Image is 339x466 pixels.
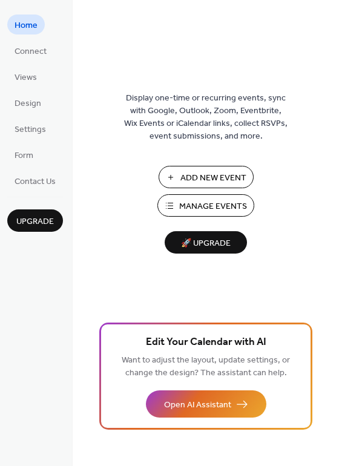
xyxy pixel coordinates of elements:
[172,235,240,252] span: 🚀 Upgrade
[7,171,63,191] a: Contact Us
[146,334,266,351] span: Edit Your Calendar with AI
[15,19,38,32] span: Home
[165,231,247,254] button: 🚀 Upgrade
[124,92,288,143] span: Display one-time or recurring events, sync with Google, Outlook, Zoom, Eventbrite, Wix Events or ...
[15,45,47,58] span: Connect
[7,145,41,165] a: Form
[122,352,290,381] span: Want to adjust the layout, update settings, or change the design? The assistant can help.
[159,166,254,188] button: Add New Event
[7,41,54,61] a: Connect
[15,97,41,110] span: Design
[180,172,246,185] span: Add New Event
[146,390,266,418] button: Open AI Assistant
[15,71,37,84] span: Views
[164,399,231,412] span: Open AI Assistant
[7,93,48,113] a: Design
[179,200,247,213] span: Manage Events
[7,209,63,232] button: Upgrade
[7,67,44,87] a: Views
[15,176,56,188] span: Contact Us
[15,123,46,136] span: Settings
[7,119,53,139] a: Settings
[157,194,254,217] button: Manage Events
[7,15,45,34] a: Home
[15,149,33,162] span: Form
[16,215,54,228] span: Upgrade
